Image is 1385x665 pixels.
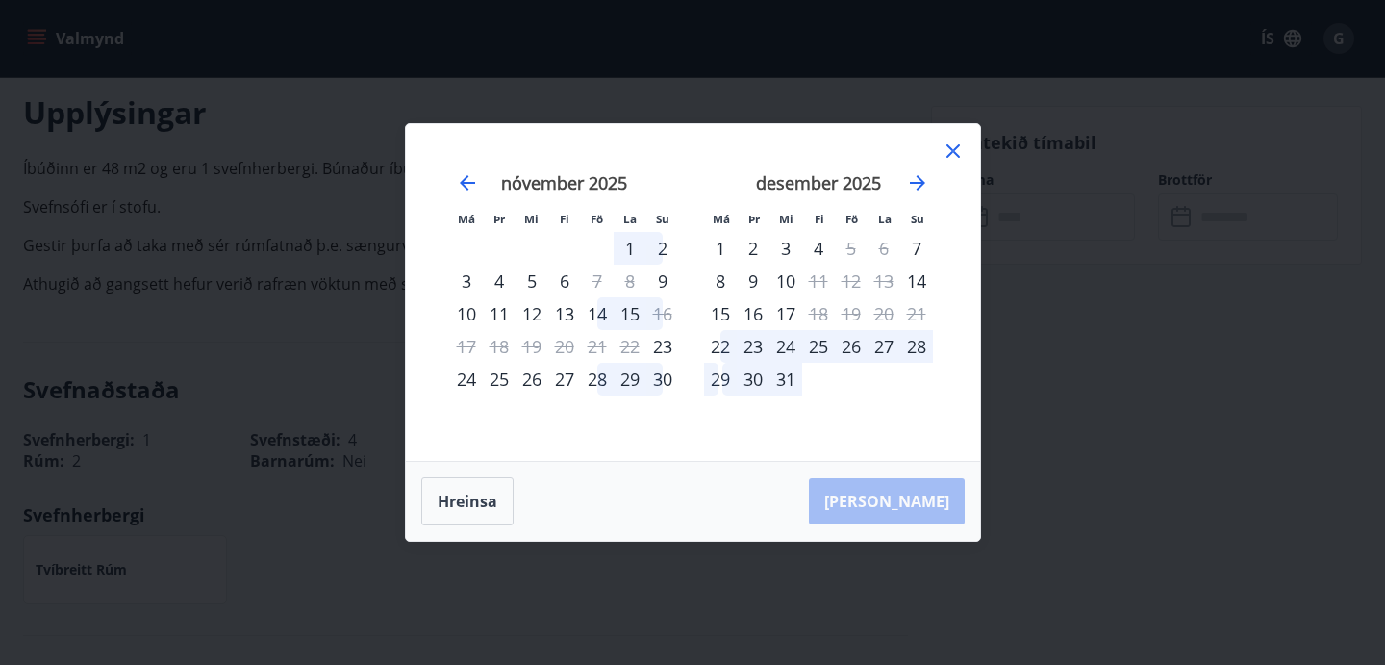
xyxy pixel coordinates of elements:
[737,265,769,297] td: Choose þriðjudagur, 9. desember 2025 as your check-in date. It’s available.
[548,297,581,330] td: Choose fimmtudagur, 13. nóvember 2025 as your check-in date. It’s available.
[483,297,516,330] div: 11
[835,232,868,265] div: Aðeins útritun í boði
[516,330,548,363] td: Not available. miðvikudagur, 19. nóvember 2025
[483,265,516,297] div: 4
[646,265,679,297] div: Aðeins innritun í boði
[769,232,802,265] div: 3
[560,212,569,226] small: Fi
[548,330,581,363] td: Not available. fimmtudagur, 20. nóvember 2025
[868,297,900,330] td: Not available. laugardagur, 20. desember 2025
[704,330,737,363] div: Aðeins innritun í boði
[911,212,924,226] small: Su
[501,171,627,194] strong: nóvember 2025
[769,297,802,330] td: Choose miðvikudagur, 17. desember 2025 as your check-in date. It’s available.
[704,265,737,297] div: 8
[769,232,802,265] td: Choose miðvikudagur, 3. desember 2025 as your check-in date. It’s available.
[779,212,793,226] small: Mi
[516,363,548,396] td: Choose miðvikudagur, 26. nóvember 2025 as your check-in date. It’s available.
[769,265,802,297] div: 10
[737,265,769,297] div: 9
[868,265,900,297] td: Not available. laugardagur, 13. desember 2025
[646,232,679,265] td: Choose sunnudagur, 2. nóvember 2025 as your check-in date. It’s available.
[456,171,479,194] div: Move backward to switch to the previous month.
[656,212,669,226] small: Su
[802,297,835,330] div: Aðeins útritun í boði
[516,363,548,396] div: 26
[737,330,769,363] td: Choose þriðjudagur, 23. desember 2025 as your check-in date. It’s available.
[458,212,475,226] small: Má
[769,363,802,396] td: Choose miðvikudagur, 31. desember 2025 as your check-in date. It’s available.
[581,265,614,297] div: Aðeins útritun í boði
[450,363,483,396] div: 24
[646,297,679,330] div: Aðeins útritun í boði
[516,265,548,297] div: 5
[581,363,614,396] td: Choose föstudagur, 28. nóvember 2025 as your check-in date. It’s available.
[483,363,516,396] div: 25
[516,297,548,330] div: 12
[591,212,603,226] small: Fö
[802,297,835,330] td: Not available. fimmtudagur, 18. desember 2025
[548,297,581,330] div: 13
[737,297,769,330] td: Choose þriðjudagur, 16. desember 2025 as your check-in date. It’s available.
[802,330,835,363] td: Choose fimmtudagur, 25. desember 2025 as your check-in date. It’s available.
[614,297,646,330] div: 15
[704,363,737,396] div: 29
[614,232,646,265] td: Choose laugardagur, 1. nóvember 2025 as your check-in date. It’s available.
[756,171,881,194] strong: desember 2025
[835,297,868,330] td: Not available. föstudagur, 19. desember 2025
[835,330,868,363] div: 26
[450,265,483,297] td: Choose mánudagur, 3. nóvember 2025 as your check-in date. It’s available.
[900,265,933,297] td: Choose sunnudagur, 14. desember 2025 as your check-in date. It’s available.
[646,330,679,363] div: Aðeins innritun í boði
[581,297,614,330] td: Choose föstudagur, 14. nóvember 2025 as your check-in date. It’s available.
[704,232,737,265] td: Choose mánudagur, 1. desember 2025 as your check-in date. It’s available.
[802,265,835,297] div: Aðeins útritun í boði
[493,212,505,226] small: Þr
[900,330,933,363] td: Choose sunnudagur, 28. desember 2025 as your check-in date. It’s available.
[450,297,483,330] div: 10
[845,212,858,226] small: Fö
[646,232,679,265] div: 2
[900,297,933,330] td: Not available. sunnudagur, 21. desember 2025
[737,363,769,396] td: Choose þriðjudagur, 30. desember 2025 as your check-in date. It’s available.
[614,363,646,396] td: Choose laugardagur, 29. nóvember 2025 as your check-in date. It’s available.
[581,297,614,330] div: 14
[614,265,646,297] td: Not available. laugardagur, 8. nóvember 2025
[868,330,900,363] div: 27
[900,232,933,265] div: Aðeins innritun í boði
[737,297,769,330] div: 16
[646,330,679,363] td: Choose sunnudagur, 23. nóvember 2025 as your check-in date. It’s available.
[868,330,900,363] td: Choose laugardagur, 27. desember 2025 as your check-in date. It’s available.
[868,232,900,265] td: Not available. laugardagur, 6. desember 2025
[450,265,483,297] div: 3
[516,265,548,297] td: Choose miðvikudagur, 5. nóvember 2025 as your check-in date. It’s available.
[581,330,614,363] td: Not available. föstudagur, 21. nóvember 2025
[769,265,802,297] td: Choose miðvikudagur, 10. desember 2025 as your check-in date. It’s available.
[704,297,737,330] div: 15
[516,297,548,330] td: Choose miðvikudagur, 12. nóvember 2025 as your check-in date. It’s available.
[878,212,892,226] small: La
[450,330,483,363] td: Not available. mánudagur, 17. nóvember 2025
[769,330,802,363] td: Choose miðvikudagur, 24. desember 2025 as your check-in date. It’s available.
[548,265,581,297] div: 6
[704,363,737,396] td: Choose mánudagur, 29. desember 2025 as your check-in date. It’s available.
[737,232,769,265] div: 2
[429,147,957,438] div: Calendar
[900,330,933,363] div: 28
[769,330,802,363] div: 24
[524,212,539,226] small: Mi
[548,363,581,396] td: Choose fimmtudagur, 27. nóvember 2025 as your check-in date. It’s available.
[646,363,679,396] div: 30
[835,265,868,297] td: Not available. föstudagur, 12. desember 2025
[737,232,769,265] td: Choose þriðjudagur, 2. desember 2025 as your check-in date. It’s available.
[646,265,679,297] td: Choose sunnudagur, 9. nóvember 2025 as your check-in date. It’s available.
[483,363,516,396] td: Choose þriðjudagur, 25. nóvember 2025 as your check-in date. It’s available.
[815,212,824,226] small: Fi
[704,297,737,330] td: Choose mánudagur, 15. desember 2025 as your check-in date. It’s available.
[802,232,835,265] div: 4
[581,265,614,297] td: Not available. föstudagur, 7. nóvember 2025
[900,265,933,297] div: Aðeins innritun í boði
[906,171,929,194] div: Move forward to switch to the next month.
[704,330,737,363] td: Choose mánudagur, 22. desember 2025 as your check-in date. It’s available.
[614,297,646,330] td: Choose laugardagur, 15. nóvember 2025 as your check-in date. It’s available.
